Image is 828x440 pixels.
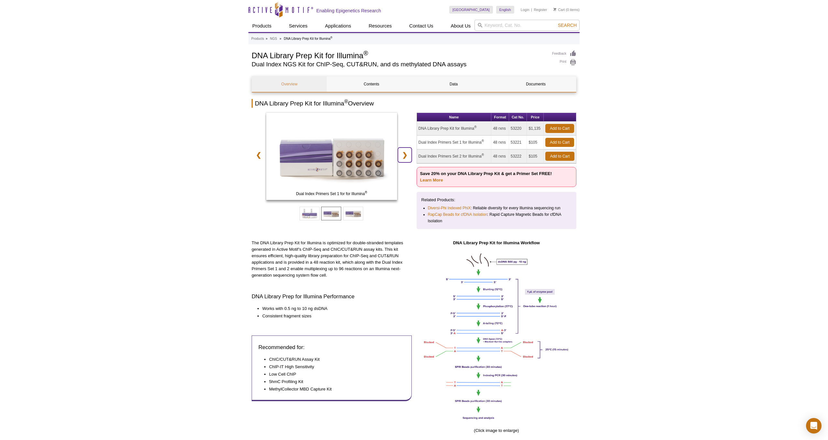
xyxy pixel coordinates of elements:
sup: ® [474,125,476,129]
li: Works with 0.5 ng to 10 ng dsDNA [262,305,405,312]
td: 48 rxns [491,149,509,163]
li: ChIC/CUT&RUN Assay Kit [269,356,398,363]
td: DNA Library Prep Kit for Illumina [417,122,492,136]
a: Applications [321,20,355,32]
sup: ® [344,99,348,104]
a: Contents [334,76,409,92]
li: » [266,37,267,40]
li: : Reliable diversity for every Illumina sequencing run [428,205,566,211]
h3: DNA Library Prep for Illumina Performance [252,293,412,301]
th: Format [491,113,509,122]
li: 5hmC Profiling Kit [269,379,398,385]
td: 53221 [509,136,527,149]
a: Data [416,76,491,92]
td: Dual Index Primers Set 1 for Illumina [417,136,492,149]
th: Name [417,113,492,122]
a: Register [534,7,547,12]
a: Learn More [420,178,443,182]
strong: DNA Library Prep Kit for Illumina Workflow [453,240,540,245]
a: Contact Us [405,20,437,32]
td: 53222 [509,149,527,163]
li: » [279,37,281,40]
h2: Enabling Epigenetics Research [316,8,381,14]
li: DNA Library Prep Kit for Illumina [284,37,332,40]
span: Search [558,23,577,28]
th: Price [527,113,544,122]
li: | [531,6,532,14]
h2: DNA Library Prep Kit for Illumina Overview [252,99,576,108]
li: ChIP-IT High Sensitivity [269,364,398,370]
a: [GEOGRAPHIC_DATA] [449,6,493,14]
li: MethylCollector MBD Capture Kit [269,386,398,392]
img: Dual Index Primers Set 1 for for Illumina [266,113,397,200]
a: English [496,6,514,14]
a: Products [248,20,275,32]
li: : Rapid Capture Magnetic Beads for cfDNA Isolation [428,211,566,224]
a: Products [251,36,264,42]
li: (0 items) [553,6,580,14]
sup: ® [482,139,484,143]
p: The DNA Library Prep Kit for Illumina is optimized for double-stranded templates generated in Act... [252,240,412,279]
a: ❯ [398,148,412,162]
li: Low Cell ChIP [269,371,398,378]
strong: Save 20% on your DNA Library Prep Kit & get a Primer Set FREE! [420,171,552,182]
a: ❮ [252,148,266,162]
th: Cat No. [509,113,527,122]
a: Cart [553,7,565,12]
a: Login [521,7,529,12]
a: Add to Cart [545,138,574,147]
td: 53220 [509,122,527,136]
a: Feedback [552,50,576,57]
td: $105 [527,136,544,149]
td: $1,135 [527,122,544,136]
sup: ® [482,153,484,157]
a: Dual Index Primers Set 1 for for Illumina [266,113,397,202]
span: Dual Index Primers Set 1 for for Illumina [267,191,396,197]
a: Print [552,59,576,66]
a: Add to Cart [545,152,574,161]
p: (Click image to enlarge) [417,248,577,434]
h2: Dual Index NGS Kit for ChIP-Seq, CUT&RUN, and ds methylated DNA assays [252,61,546,67]
td: $105 [527,149,544,163]
img: How the DNA Library Prep Kit Works [417,248,577,425]
a: Overview [252,76,327,92]
a: About Us [447,20,475,32]
a: Add to Cart [545,124,574,133]
li: Consistent fragment sizes [262,313,405,319]
td: 48 rxns [491,122,509,136]
input: Keyword, Cat. No. [474,20,580,31]
img: Your Cart [553,8,556,11]
a: Services [285,20,311,32]
sup: ® [365,191,367,194]
sup: ® [363,49,368,57]
button: Search [556,22,579,28]
div: Open Intercom Messenger [806,418,822,434]
sup: ® [331,36,332,39]
a: Diversi-Phi Indexed PhiX [428,205,471,211]
td: Dual Index Primers Set 2 for Illumina [417,149,492,163]
a: Documents [498,76,573,92]
a: RapCap Beads for cfDNA Isolation [428,211,487,218]
td: 48 rxns [491,136,509,149]
a: NGS [270,36,277,42]
a: Resources [365,20,396,32]
p: Related Products: [421,197,572,203]
h1: DNA Library Prep Kit for Illumina [252,50,546,60]
h3: Recommended for: [258,344,405,351]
